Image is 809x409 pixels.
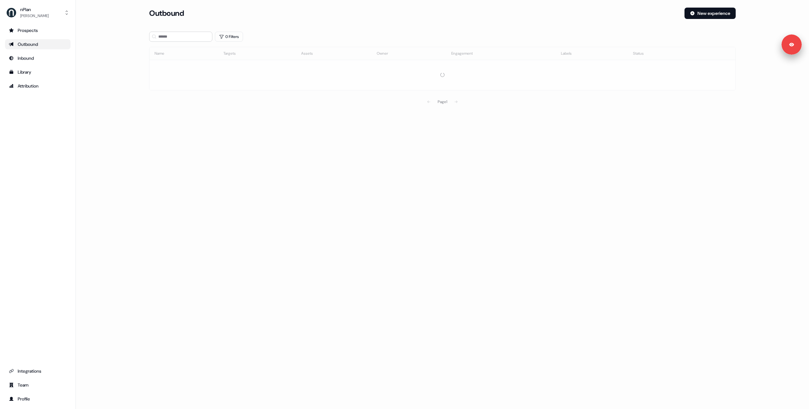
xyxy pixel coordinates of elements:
a: Go to profile [5,394,70,404]
div: Team [9,382,67,388]
div: Attribution [9,83,67,89]
div: Integrations [9,368,67,374]
div: Profile [9,396,67,402]
a: Go to prospects [5,25,70,35]
div: Inbound [9,55,67,61]
div: nPlan [20,6,49,13]
button: New experience [684,8,736,19]
a: Go to templates [5,67,70,77]
a: Go to outbound experience [5,39,70,49]
h3: Outbound [149,9,184,18]
a: Go to attribution [5,81,70,91]
div: Outbound [9,41,67,47]
a: Go to team [5,380,70,390]
div: Library [9,69,67,75]
button: nPlan[PERSON_NAME] [5,5,70,20]
div: [PERSON_NAME] [20,13,49,19]
a: Go to Inbound [5,53,70,63]
a: Go to integrations [5,366,70,376]
button: 0 Filters [215,32,243,42]
div: Prospects [9,27,67,34]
